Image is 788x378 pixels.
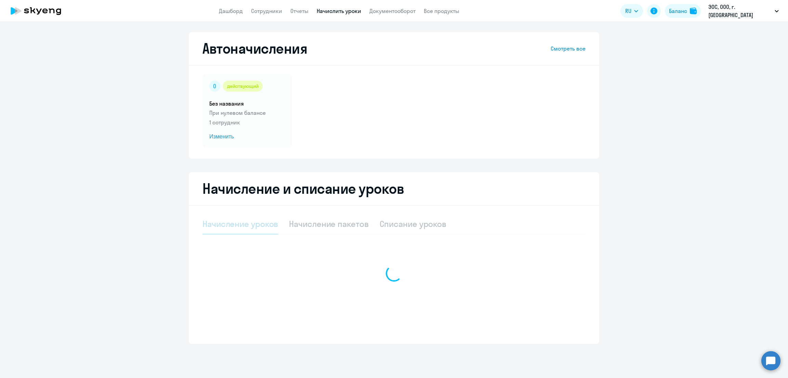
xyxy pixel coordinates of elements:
p: ЭОС, ООО, г. [GEOGRAPHIC_DATA] [708,3,772,19]
a: Сотрудники [251,8,282,14]
a: Все продукты [424,8,459,14]
a: Начислить уроки [317,8,361,14]
img: balance [690,8,697,14]
h2: Начисление и списание уроков [202,180,586,197]
a: Отчеты [290,8,308,14]
button: Балансbalance [665,4,701,18]
span: RU [625,7,631,15]
div: действующий [223,81,263,92]
button: RU [620,4,643,18]
h5: Без названия [209,100,285,107]
a: Дашборд [219,8,243,14]
h2: Автоначисления [202,40,307,57]
span: Изменить [209,133,285,141]
p: При нулевом балансе [209,109,285,117]
div: Баланс [669,7,687,15]
a: Документооборот [369,8,416,14]
a: Смотреть все [551,44,586,53]
p: 1 сотрудник [209,118,285,126]
button: ЭОС, ООО, г. [GEOGRAPHIC_DATA] [705,3,782,19]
